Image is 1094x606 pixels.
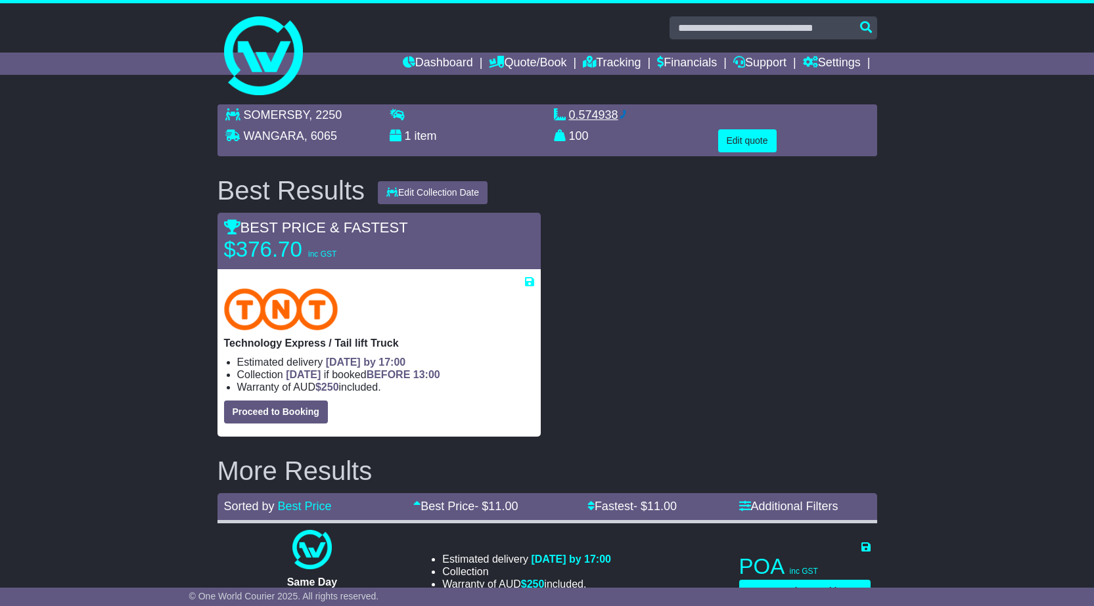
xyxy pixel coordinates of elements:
li: Estimated delivery [237,356,534,368]
ctc: Call 0.574938 with Linkus Desktop Client [569,108,627,121]
a: Additional Filters [739,500,838,513]
span: - $ [633,500,677,513]
img: TNT Domestic: Technology Express / Tail lift Truck [224,288,338,330]
a: Support [733,53,786,75]
span: 250 [527,578,545,590]
span: WANGARA [244,129,304,142]
span: 100 [569,129,589,142]
span: $ [315,381,339,393]
span: © One World Courier 2025. All rights reserved. [189,591,379,601]
p: $376.70 [224,236,388,263]
button: Edit quote [718,129,777,152]
span: 1 [405,129,411,142]
a: Settings [803,53,861,75]
span: item [415,129,437,142]
span: BEST PRICE & FASTEST [224,219,408,236]
a: Financials [657,53,717,75]
span: inc GST [308,249,336,259]
ctcspan: 0.574938 [569,108,618,121]
button: Proceed to Booking [224,400,328,423]
span: SOMERSBY [244,108,309,121]
li: Collection [442,565,611,578]
span: 11.00 [488,500,518,513]
p: POA [739,553,871,580]
span: [DATE] [286,369,321,380]
button: Edit Collection Date [378,181,488,204]
a: Quote/Book [489,53,566,75]
p: Technology Express / Tail lift Truck [224,337,534,349]
span: $ [521,578,545,590]
span: 11.00 [647,500,677,513]
li: Warranty of AUD included. [442,578,611,590]
a: Best Price [278,500,332,513]
div: Best Results [211,176,372,205]
a: Dashboard [403,53,473,75]
span: BEFORE [367,369,411,380]
span: inc GST [790,567,818,576]
li: Estimated delivery [442,553,611,565]
h2: More Results [217,456,877,485]
span: , 2250 [309,108,342,121]
span: Sorted by [224,500,275,513]
span: if booked [286,369,440,380]
button: Proceed to Booking [739,580,871,603]
a: Best Price- $11.00 [413,500,518,513]
li: Warranty of AUD included. [237,381,534,393]
span: - $ [474,500,518,513]
span: 250 [321,381,339,393]
span: [DATE] by 17:00 [326,357,406,368]
li: Collection [237,368,534,381]
a: Tracking [583,53,641,75]
span: , 6065 [304,129,337,142]
span: [DATE] by 17:00 [531,553,611,565]
a: Fastest- $11.00 [587,500,677,513]
span: 13:00 [413,369,440,380]
img: One World Courier: Same Day Nationwide(quotes take 0.5-1 hour) [292,530,332,569]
